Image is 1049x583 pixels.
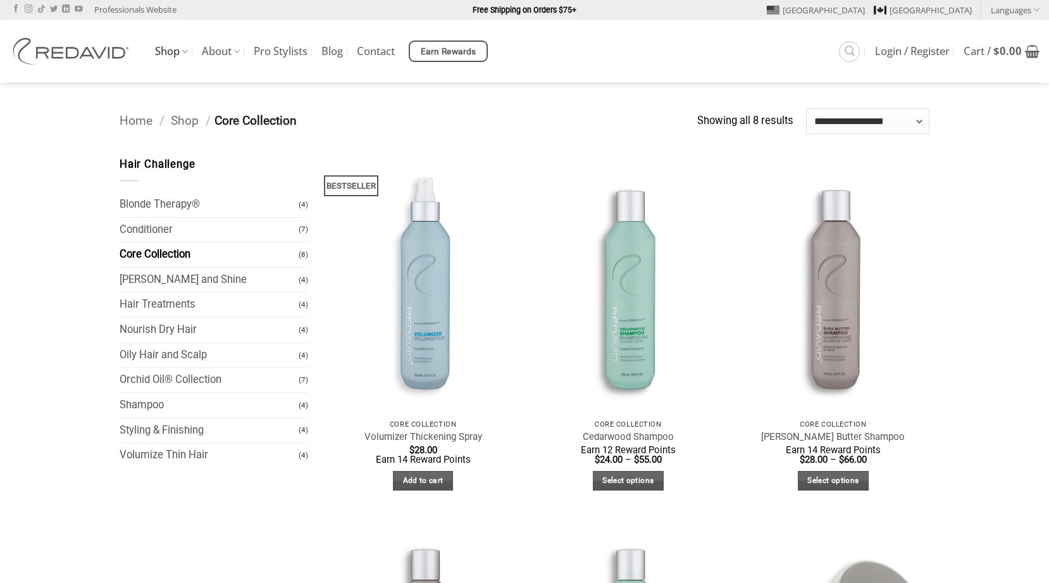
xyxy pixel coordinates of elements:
span: $ [409,444,414,456]
img: REDAVID Cedarwood Shampoo - 1 [531,156,724,413]
a: About [202,39,240,64]
a: Shop [155,39,188,64]
a: Contact [357,40,395,63]
span: (4) [299,294,308,316]
p: Showing all 8 results [697,113,793,130]
span: $ [634,454,639,465]
span: $ [839,454,844,465]
span: (8) [299,244,308,266]
a: View cart [964,37,1040,65]
span: (4) [299,444,308,467]
bdi: 28.00 [800,454,828,465]
bdi: 0.00 [993,44,1022,58]
span: Earn 14 Reward Points [786,444,881,456]
span: (4) [299,419,308,441]
a: [GEOGRAPHIC_DATA] [767,1,865,20]
a: Cedarwood Shampoo [583,431,674,443]
span: (4) [299,194,308,216]
a: Languages [991,1,1040,19]
span: (7) [299,218,308,241]
a: Volumize Thin Hair [120,443,299,468]
a: Follow on LinkedIn [62,5,70,14]
bdi: 28.00 [409,444,437,456]
span: (4) [299,394,308,417]
p: Core Collection [538,420,718,429]
bdi: 55.00 [634,454,662,465]
bdi: 66.00 [839,454,867,465]
bdi: 24.00 [595,454,623,465]
a: Follow on Instagram [25,5,32,14]
span: Earn Rewards [421,45,476,59]
span: $ [993,44,1000,58]
span: – [830,454,836,465]
a: Conditioner [120,218,299,242]
a: Hair Treatments [120,292,299,317]
a: Oily Hair and Scalp [120,343,299,368]
a: Search [839,41,860,62]
a: Styling & Finishing [120,418,299,443]
a: [PERSON_NAME] and Shine [120,268,299,292]
a: Earn Rewards [409,41,488,62]
span: Earn 14 Reward Points [376,454,471,465]
a: Pro Stylists [254,40,307,63]
strong: Free Shipping on Orders $75+ [473,5,576,15]
a: Blonde Therapy® [120,192,299,217]
a: Shop [171,113,199,128]
span: Cart / [964,46,1022,56]
span: $ [595,454,600,465]
img: REDAVID Volumizer Thickening Spray - 1 1 [326,156,519,413]
a: Shampoo [120,393,299,418]
p: Core Collection [333,420,513,429]
span: (4) [299,319,308,341]
img: REDAVID Shea Butter Shampoo [737,156,930,413]
a: [PERSON_NAME] Butter Shampoo [761,431,905,443]
span: Login / Register [875,46,950,56]
a: Volumizer Thickening Spray [364,431,482,443]
span: Earn 12 Reward Points [581,444,676,456]
a: [GEOGRAPHIC_DATA] [874,1,972,20]
a: Login / Register [875,40,950,63]
a: Follow on Twitter [50,5,58,14]
span: Hair Challenge [120,158,196,170]
a: Follow on TikTok [37,5,45,14]
span: / [159,113,164,128]
span: $ [800,454,805,465]
p: Core Collection [743,420,924,429]
a: Add to cart: “Volumizer Thickening Spray” [393,471,453,491]
span: (7) [299,369,308,391]
span: / [206,113,211,128]
a: Select options for “Cedarwood Shampoo” [593,471,664,491]
a: Core Collection [120,242,299,267]
a: Orchid Oil® Collection [120,368,299,392]
img: REDAVID Salon Products | United States [9,38,136,65]
a: Follow on YouTube [75,5,82,14]
a: Select options for “Shea Butter Shampoo” [798,471,869,491]
nav: Breadcrumb [120,111,697,131]
select: Shop order [806,108,929,134]
a: Nourish Dry Hair [120,318,299,342]
a: Home [120,113,152,128]
span: (4) [299,344,308,367]
a: Follow on Facebook [12,5,20,14]
span: (4) [299,269,308,291]
span: – [625,454,631,465]
a: Blog [321,40,343,63]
